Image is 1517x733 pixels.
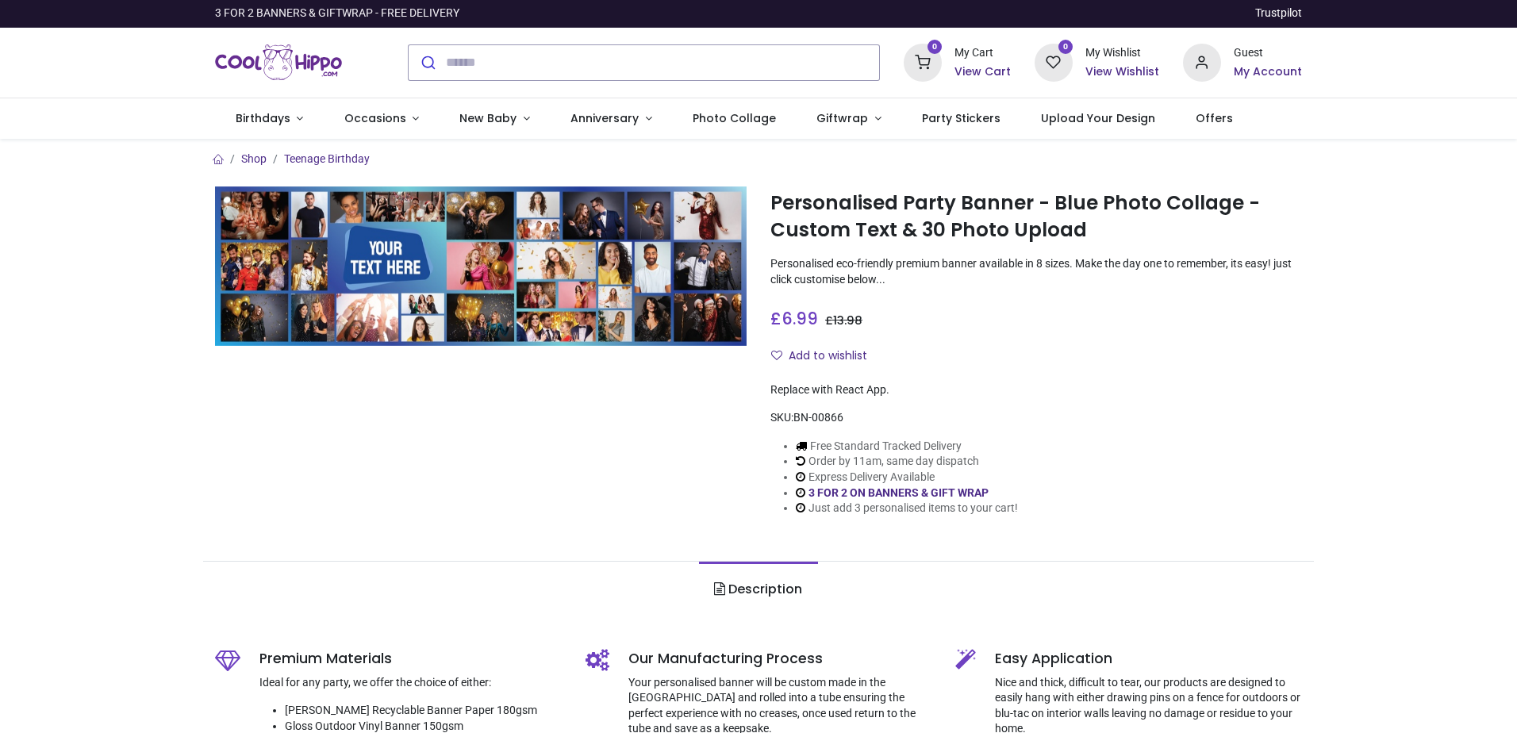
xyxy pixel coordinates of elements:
[324,98,440,140] a: Occasions
[770,343,881,370] button: Add to wishlistAdd to wishlist
[1041,110,1155,126] span: Upload Your Design
[459,110,517,126] span: New Baby
[409,45,446,80] button: Submit
[770,256,1302,287] p: Personalised eco-friendly premium banner available in 8 sizes. Make the day one to remember, its ...
[259,675,562,691] p: Ideal for any party, we offer the choice of either:
[284,152,370,165] a: Teenage Birthday
[236,110,290,126] span: Birthdays
[922,110,1000,126] span: Party Stickers
[1196,110,1233,126] span: Offers
[954,64,1011,80] a: View Cart
[259,649,562,669] h5: Premium Materials
[796,454,1018,470] li: Order by 11am, same day dispatch
[215,6,459,21] div: 3 FOR 2 BANNERS & GIFTWRAP - FREE DELIVERY
[796,98,901,140] a: Giftwrap
[628,649,932,669] h5: Our Manufacturing Process
[770,382,1302,398] div: Replace with React App.
[833,313,862,328] span: 13.98
[995,649,1302,669] h5: Easy Application
[215,40,342,85] a: Logo of Cool Hippo
[570,110,639,126] span: Anniversary
[796,501,1018,516] li: Just add 3 personalised items to your cart!
[808,486,989,499] a: 3 FOR 2 ON BANNERS & GIFT WRAP
[1255,6,1302,21] a: Trustpilot
[1035,55,1073,67] a: 0
[782,307,818,330] span: 6.99
[816,110,868,126] span: Giftwrap
[771,350,782,361] i: Add to wishlist
[215,186,747,346] img: Personalised Party Banner - Blue Photo Collage - Custom Text & 30 Photo Upload
[693,110,776,126] span: Photo Collage
[215,98,324,140] a: Birthdays
[904,55,942,67] a: 0
[825,313,862,328] span: £
[1085,45,1159,61] div: My Wishlist
[285,703,562,719] li: [PERSON_NAME] Recyclable Banner Paper 180gsm
[440,98,551,140] a: New Baby
[796,470,1018,485] li: Express Delivery Available
[1234,64,1302,80] a: My Account
[1234,45,1302,61] div: Guest
[241,152,267,165] a: Shop
[954,45,1011,61] div: My Cart
[1058,40,1073,55] sup: 0
[699,562,817,617] a: Description
[796,439,1018,455] li: Free Standard Tracked Delivery
[550,98,672,140] a: Anniversary
[770,190,1302,244] h1: Personalised Party Banner - Blue Photo Collage - Custom Text & 30 Photo Upload
[793,411,843,424] span: BN-00866
[344,110,406,126] span: Occasions
[215,40,342,85] img: Cool Hippo
[1085,64,1159,80] a: View Wishlist
[770,307,818,330] span: £
[927,40,943,55] sup: 0
[770,410,1302,426] div: SKU:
